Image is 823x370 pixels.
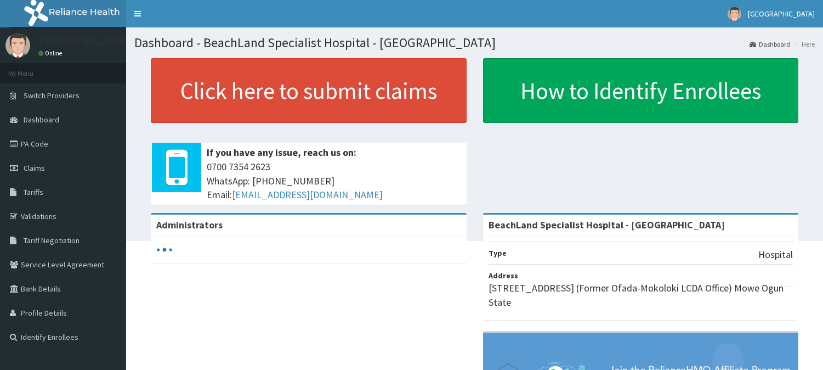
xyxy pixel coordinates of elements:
h1: Dashboard - BeachLand Specialist Hospital - [GEOGRAPHIC_DATA] [134,36,815,50]
li: Here [791,40,815,49]
span: Claims [24,163,45,173]
p: Hospital [758,248,793,262]
b: Administrators [156,218,223,231]
a: Dashboard [750,40,790,49]
img: User Image [5,33,30,58]
span: Tariff Negotiation [24,236,80,245]
b: If you have any issue, reach us on: [207,146,356,159]
b: Address [489,271,518,281]
svg: audio-loading [156,242,173,258]
a: [EMAIL_ADDRESS][DOMAIN_NAME] [232,188,383,201]
p: [GEOGRAPHIC_DATA] [38,36,129,46]
img: User Image [728,7,741,21]
span: [GEOGRAPHIC_DATA] [748,9,815,19]
span: Tariffs [24,187,43,197]
b: Type [489,248,507,258]
strong: BeachLand Specialist Hospital - [GEOGRAPHIC_DATA] [489,218,725,231]
a: Click here to submit claims [151,58,467,123]
p: [STREET_ADDRESS] (Former Ofada-Mokoloki LCDA Office) Mowe Ogun State [489,281,793,309]
a: Online [38,49,65,57]
a: How to Identify Enrollees [483,58,799,123]
span: 0700 7354 2623 WhatsApp: [PHONE_NUMBER] Email: [207,160,461,202]
span: Switch Providers [24,91,80,100]
span: Dashboard [24,115,59,125]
